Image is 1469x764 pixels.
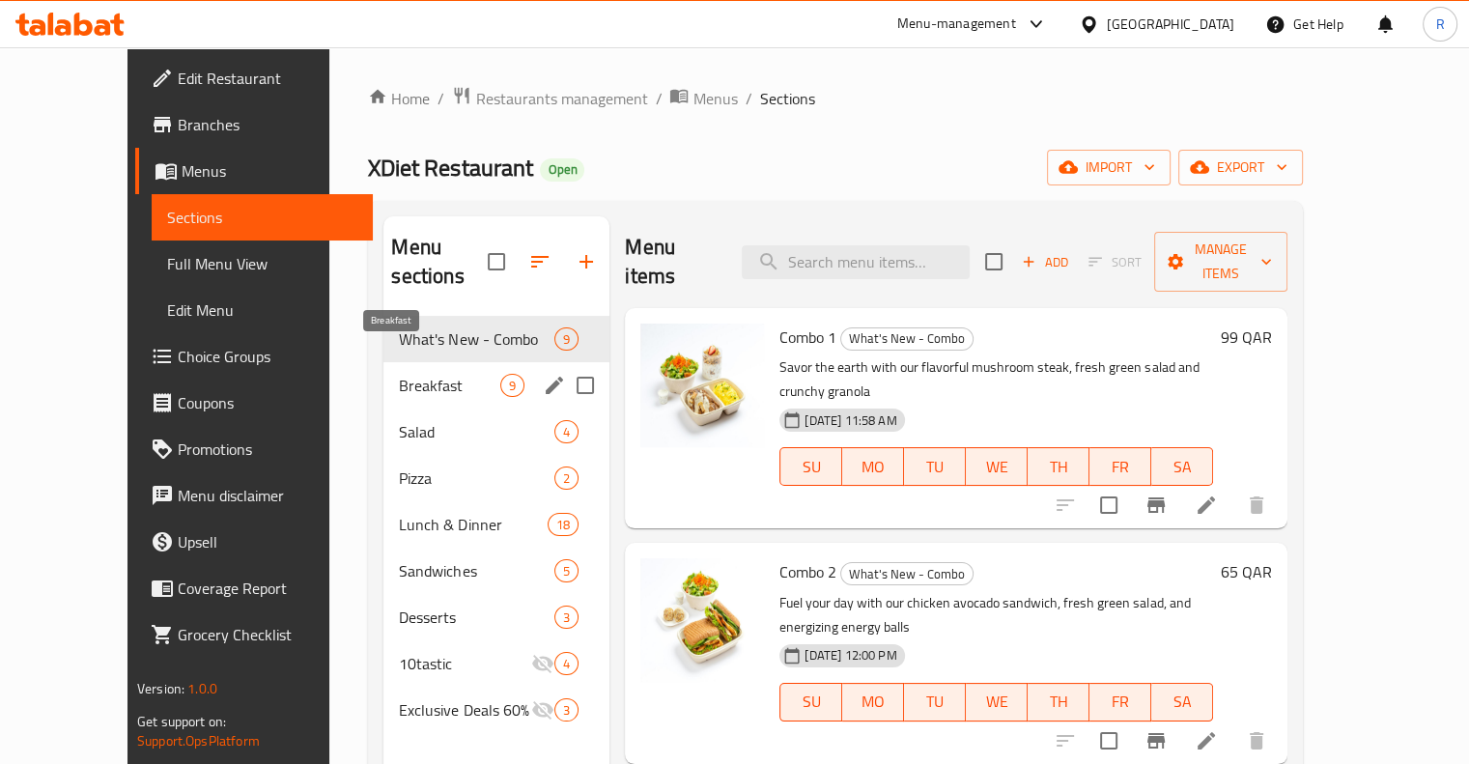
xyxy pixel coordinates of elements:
span: Select to update [1088,721,1129,761]
span: Breakfast [399,374,500,397]
div: items [554,467,579,490]
a: Coupons [135,380,373,426]
a: Sections [152,194,373,241]
span: Combo 1 [779,323,836,352]
button: SA [1151,447,1213,486]
span: SU [788,688,834,716]
span: Upsell [178,530,357,553]
span: Get support on: [137,709,226,734]
span: 4 [555,423,578,441]
span: Edit Menu [167,298,357,322]
span: [DATE] 11:58 AM [797,411,904,430]
button: SU [779,683,842,722]
button: Manage items [1154,232,1287,292]
button: Add [1014,247,1076,277]
div: What's New - Combo [840,562,974,585]
div: 10tastic [399,652,531,675]
span: 4 [555,655,578,673]
span: Choice Groups [178,345,357,368]
span: MO [850,688,896,716]
span: Edit Restaurant [178,67,357,90]
button: SU [779,447,842,486]
span: Full Menu View [167,252,357,275]
a: Grocery Checklist [135,611,373,658]
span: Salad [399,420,554,443]
button: FR [1089,447,1151,486]
div: items [554,420,579,443]
a: Edit Menu [152,287,373,333]
span: FR [1097,688,1144,716]
div: Open [540,158,584,182]
span: Lunch & Dinner [399,513,548,536]
a: Full Menu View [152,241,373,287]
span: What's New - Combo [399,327,554,351]
img: Combo 1 [640,324,764,447]
a: Menus [135,148,373,194]
span: TH [1035,688,1082,716]
span: SA [1159,688,1205,716]
li: / [745,87,751,110]
nav: Menu sections [383,308,609,741]
span: 5 [555,562,578,580]
span: 3 [555,608,578,627]
div: items [554,327,579,351]
div: What's New - Combo [840,327,974,351]
span: FR [1097,453,1144,481]
h6: 65 QAR [1221,558,1272,585]
span: Branches [178,113,357,136]
span: Exclusive Deals 60% Off [399,698,531,722]
div: items [554,698,579,722]
span: Sandwiches [399,559,554,582]
h2: Menu sections [391,233,488,291]
div: Pizza2 [383,455,609,501]
button: import [1047,150,1171,185]
div: [GEOGRAPHIC_DATA] [1107,14,1234,35]
a: Menus [669,86,737,111]
span: SU [788,453,834,481]
span: Menu disclaimer [178,484,357,507]
button: Branch-specific-item [1133,718,1179,764]
button: TU [904,683,966,722]
h6: 99 QAR [1221,324,1272,351]
button: MO [842,447,904,486]
span: Select to update [1088,485,1129,525]
button: WE [966,447,1028,486]
a: Upsell [135,519,373,565]
span: import [1062,156,1155,180]
span: TH [1035,453,1082,481]
span: SA [1159,453,1205,481]
span: TU [912,688,958,716]
nav: breadcrumb [368,86,1303,111]
li: / [655,87,662,110]
p: Savor the earth with our flavorful mushroom steak, fresh green salad and crunchy granola [779,355,1213,404]
span: MO [850,453,896,481]
button: MO [842,683,904,722]
span: WE [974,688,1020,716]
button: TH [1028,683,1089,722]
div: What's New - Combo9 [383,316,609,362]
span: Select section [974,241,1014,282]
a: Support.OpsPlatform [137,728,260,753]
a: Edit menu item [1195,729,1218,752]
a: Restaurants management [452,86,647,111]
span: Grocery Checklist [178,623,357,646]
span: 9 [501,377,523,395]
span: Sections [759,87,814,110]
a: Coverage Report [135,565,373,611]
span: WE [974,453,1020,481]
span: TU [912,453,958,481]
div: Lunch & Dinner18 [383,501,609,548]
div: Breakfast9edit [383,362,609,409]
span: Coupons [178,391,357,414]
div: items [554,652,579,675]
button: delete [1233,718,1280,764]
a: Promotions [135,426,373,472]
a: Edit menu item [1195,494,1218,517]
a: Edit Restaurant [135,55,373,101]
a: Home [368,87,430,110]
span: R [1435,14,1444,35]
button: TU [904,447,966,486]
